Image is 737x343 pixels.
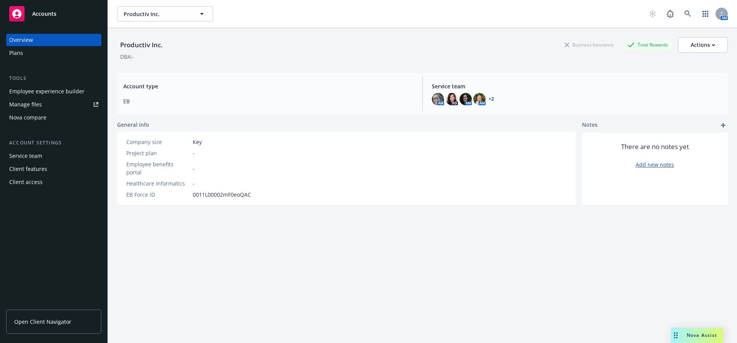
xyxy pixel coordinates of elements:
span: Key [193,138,202,146]
a: Plans [6,47,101,59]
span: Nova Assist [687,332,717,338]
div: Company size [126,138,190,146]
a: Accounts [6,3,101,25]
a: Employee experience builder [6,85,101,98]
a: Overview [6,34,101,46]
div: Client features [9,163,47,175]
button: Actions [678,37,728,53]
div: Actions [691,38,715,52]
a: Report a Bug [663,6,678,22]
img: photo [446,93,458,105]
div: EB Force ID [126,191,190,199]
div: Tools [6,75,101,82]
span: Service team [432,82,722,90]
img: photo [432,93,444,105]
div: Manage files [9,98,42,111]
span: 0011L00002mF0eoQAC [193,191,251,199]
span: - [193,179,195,187]
button: Nova Assist [671,328,723,343]
div: Project plan [126,149,190,157]
div: Client access [9,176,43,188]
a: Start snowing [645,6,660,22]
div: Healthcare Informatics [126,179,190,187]
div: Total Rewards [624,40,672,50]
span: General info [117,121,149,129]
div: Overview [9,34,33,46]
span: EB [123,97,413,105]
button: Productiv Inc. [117,6,213,22]
a: Nova compare [6,111,101,124]
div: Drag to move [671,328,681,343]
span: Account type [123,82,413,90]
a: +2 [489,97,494,101]
div: Service team [9,150,42,162]
div: Business Insurance [561,40,618,50]
a: Add new notes [636,161,674,169]
a: add [719,121,728,130]
div: DBA: - [120,53,134,61]
div: Productiv Inc. [117,40,166,50]
span: Notes [582,121,598,130]
a: Manage files [6,98,101,111]
span: Productiv Inc. [124,10,190,18]
span: Accounts [32,11,56,17]
a: Search [680,6,696,22]
img: photo [473,93,486,105]
span: - [193,164,195,172]
a: Client features [6,163,101,175]
a: Switch app [698,6,713,22]
span: There are no notes yet [621,142,689,151]
span: - [193,149,195,157]
img: photo [459,93,472,105]
span: Open Client Navigator [14,318,71,326]
div: Account settings [6,139,101,147]
div: Employee benefits portal [126,160,190,176]
div: Employee experience builder [9,85,84,98]
a: Service team [6,150,101,162]
a: Client access [6,176,101,188]
div: Nova compare [9,111,46,124]
div: Plans [9,47,23,59]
